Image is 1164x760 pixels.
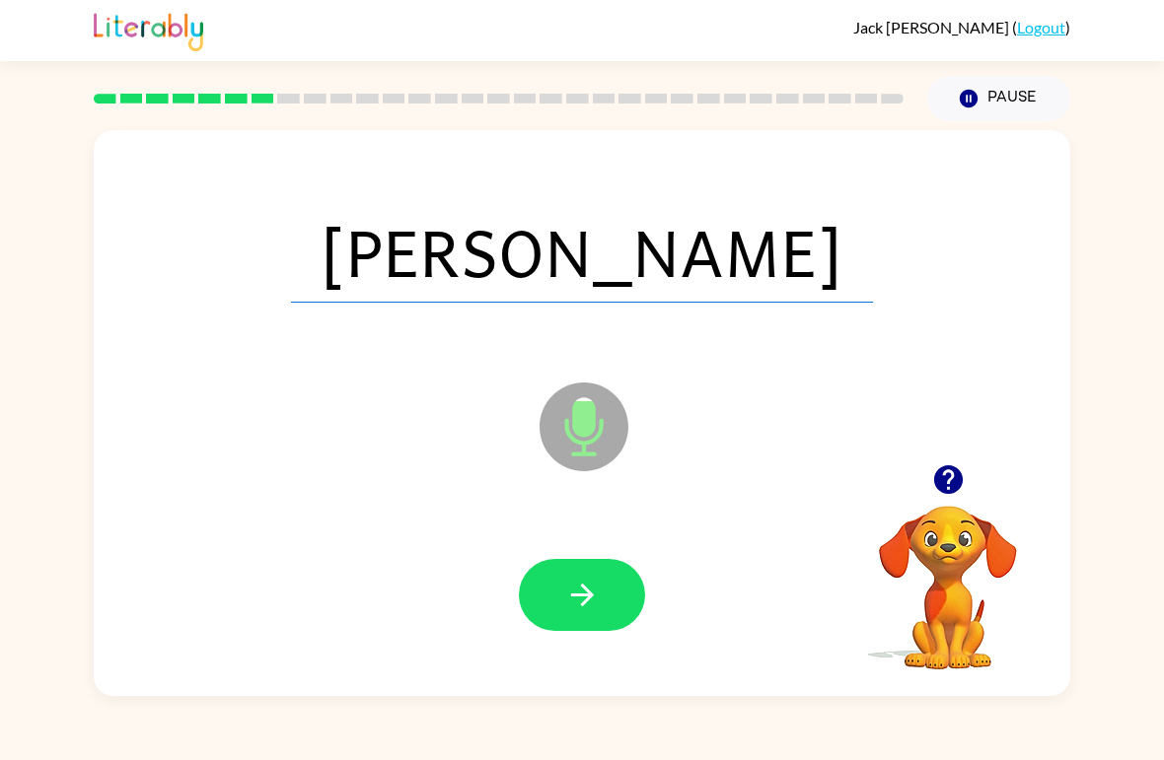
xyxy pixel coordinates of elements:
span: [PERSON_NAME] [291,200,873,303]
a: Logout [1017,18,1065,36]
video: Your browser must support playing .mp4 files to use Literably. Please try using another browser. [849,475,1047,672]
span: Jack [PERSON_NAME] [853,18,1012,36]
button: Pause [927,76,1070,121]
img: Literably [94,8,203,51]
div: ( ) [853,18,1070,36]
